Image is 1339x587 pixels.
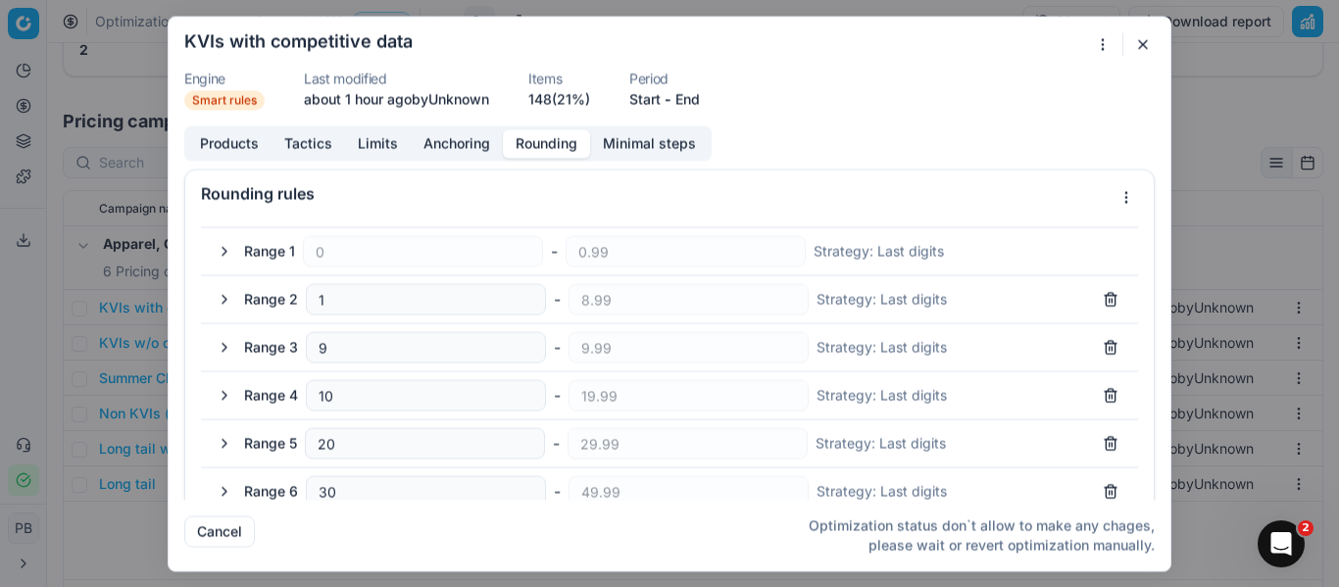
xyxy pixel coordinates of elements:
div: Rounding rules [201,185,1111,201]
h2: KVIs with competitive data [184,32,413,50]
button: Products [187,129,272,158]
div: Range 4 [244,385,298,405]
input: Empty [315,380,537,410]
button: Cancel [184,515,255,547]
span: 2 [1298,520,1314,536]
div: We typically reply in a few hours [40,301,327,321]
dt: Last modified [304,72,489,85]
div: Range 5 [244,433,297,453]
span: - [554,479,561,503]
div: Range 3 [244,337,298,357]
div: Strategy : Last digits [817,337,947,357]
dt: Period [629,72,700,85]
span: - [554,335,561,359]
div: Send us a messageWe typically reply in a few hours [20,264,372,338]
span: - [554,383,561,407]
input: Empty [315,476,537,506]
button: Rounding [503,129,590,158]
div: Range 1 [244,241,295,261]
img: Profile image for Tetiana [210,31,249,71]
div: Range 6 [244,481,298,501]
iframe: To enrich screen reader interactions, please activate Accessibility in Grammarly extension settings [1258,520,1305,567]
dt: Engine [184,72,265,85]
input: Empty [314,428,536,458]
div: Range 2 [244,289,298,309]
button: Search for help [28,357,364,396]
span: - [551,239,558,263]
img: Profile image for Mariia [247,31,286,71]
button: Start [629,89,661,109]
button: Anchoring [411,129,503,158]
span: Help [311,456,342,469]
div: Strategy : Last digits [816,433,946,453]
div: Strategy : Last digits [817,289,947,309]
p: How can we help? [39,206,353,239]
button: End [675,89,700,109]
a: 148(21%) [528,89,590,109]
img: logo [39,42,171,65]
div: Close [337,31,372,67]
div: Strategy : Last digits [814,241,944,261]
p: Optimization status don`t allow to make any chages, please wait or revert optimization manually. [778,515,1155,555]
button: Help [262,407,392,485]
span: Messages [163,456,230,469]
button: Minimal steps [590,129,709,158]
span: Smart rules [184,90,265,110]
button: Messages [130,407,261,485]
input: Empty [315,332,537,362]
span: about 1 hour ago by Unknown [304,90,489,107]
input: Empty [315,284,537,314]
span: - [554,287,561,311]
input: Empty [312,236,534,266]
div: Strategy : Last digits [817,385,947,405]
span: - [665,89,671,109]
button: Limits [345,129,411,158]
span: Search for help [40,367,159,387]
dt: Items [528,72,590,85]
button: Tactics [272,129,345,158]
p: Hi [PERSON_NAME] 👋 [39,139,353,206]
div: Strategy : Last digits [817,481,947,501]
div: Send us a message [40,280,327,301]
span: - [553,431,560,455]
span: Home [43,456,87,469]
img: Profile image for Mariia [284,31,323,71]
